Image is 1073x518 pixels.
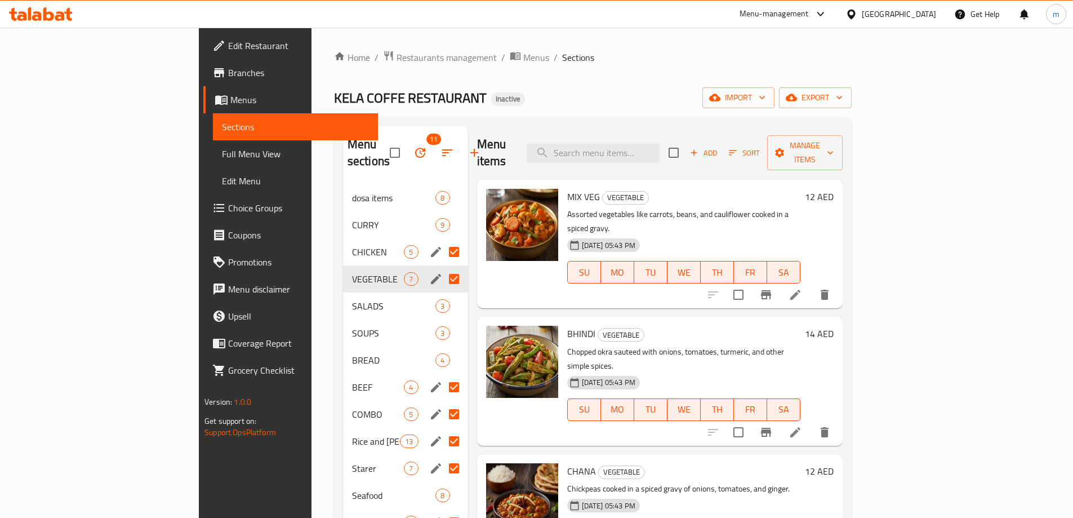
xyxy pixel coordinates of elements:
button: edit [428,433,444,450]
a: Edit Restaurant [203,32,378,59]
div: Starer7edit [343,455,468,482]
a: Edit menu item [789,288,802,302]
button: SU [567,399,601,421]
button: Branch-specific-item [753,419,780,446]
button: Sort [726,144,763,162]
span: 4 [404,382,417,393]
div: BEEF4edit [343,374,468,401]
span: Version: [204,395,232,409]
span: Sections [562,51,594,64]
span: Manage items [776,139,834,167]
p: Chopped okra sauteed with onions, tomatoes, turmeric, and other simple spices. [567,345,800,373]
button: FR [734,261,767,284]
span: [DATE] 05:43 PM [577,377,640,388]
div: items [435,191,449,205]
button: FR [734,399,767,421]
p: Assorted vegetables like carrots, beans, and cauliflower cooked in a spiced gravy. [567,207,800,236]
span: export [788,91,843,105]
span: 8 [436,490,449,501]
li: / [501,51,505,64]
a: Choice Groups [203,194,378,222]
div: items [435,489,449,502]
span: [DATE] 05:43 PM [577,240,640,251]
h6: 12 AED [805,189,834,205]
span: KELA COFFE RESTAURANT [334,85,487,110]
span: Menus [230,93,369,107]
span: FR [738,264,763,281]
span: Upsell [228,309,369,323]
button: delete [811,419,838,446]
span: MIX VEG [567,188,600,205]
button: edit [428,460,444,477]
span: MO [605,264,630,281]
span: Menu disclaimer [228,282,369,296]
button: Add [685,144,722,162]
span: 5 [404,247,417,258]
span: Branches [228,66,369,79]
a: Coupons [203,222,378,249]
span: Edit Restaurant [228,39,369,52]
button: SA [767,399,800,421]
img: MIX VEG [486,189,558,261]
span: [DATE] 05:43 PM [577,501,640,511]
span: SALADS [352,299,436,313]
span: 5 [404,409,417,420]
div: VEGETABLE7edit [343,265,468,293]
button: SU [567,261,601,284]
button: import [702,87,774,108]
div: COMBO [352,408,404,421]
span: Menus [523,51,549,64]
a: Support.OpsPlatform [204,425,276,440]
div: items [404,245,418,259]
span: Restaurants management [397,51,497,64]
button: edit [428,406,444,423]
span: Rice and [PERSON_NAME] [352,435,400,448]
div: CHICKEN5edit [343,238,468,265]
div: items [435,326,449,340]
span: VEGETABLE [352,272,404,286]
h2: Menu items [477,136,513,170]
span: CURRY [352,218,436,232]
div: VEGETABLE [598,328,644,342]
span: Sections [222,120,369,134]
span: 9 [436,220,449,231]
button: TH [701,261,734,284]
div: Menu-management [740,7,809,21]
span: Add [688,147,719,160]
div: Rice and [PERSON_NAME]13edit [343,428,468,455]
span: Bulk update [407,139,434,166]
span: 7 [404,463,417,474]
span: TU [639,401,663,418]
span: 3 [436,328,449,339]
div: VEGETABLE [598,466,645,479]
p: Chickpeas cooked in a spiced gravy of onions, tomatoes, and ginger. [567,482,800,496]
button: export [779,87,852,108]
span: VEGETABLE [599,466,644,479]
span: Starer [352,462,404,475]
div: Inactive [491,92,525,106]
div: BREAD4 [343,347,468,374]
button: WE [667,399,701,421]
div: SALADS3 [343,293,468,320]
button: MO [601,399,634,421]
span: SU [572,264,596,281]
span: SOUPS [352,326,436,340]
span: Choice Groups [228,201,369,215]
span: 1.0.0 [234,395,251,409]
span: TU [639,264,663,281]
a: Edit menu item [789,426,802,439]
span: 3 [436,301,449,312]
div: Rice and Biriyani [352,435,400,448]
h6: 12 AED [805,463,834,479]
span: Promotions [228,255,369,269]
nav: breadcrumb [334,50,852,65]
input: search [527,143,660,163]
span: FR [738,401,763,418]
span: VEGETABLE [603,191,648,204]
a: Promotions [203,249,378,276]
button: delete [811,281,838,308]
div: items [404,272,418,286]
